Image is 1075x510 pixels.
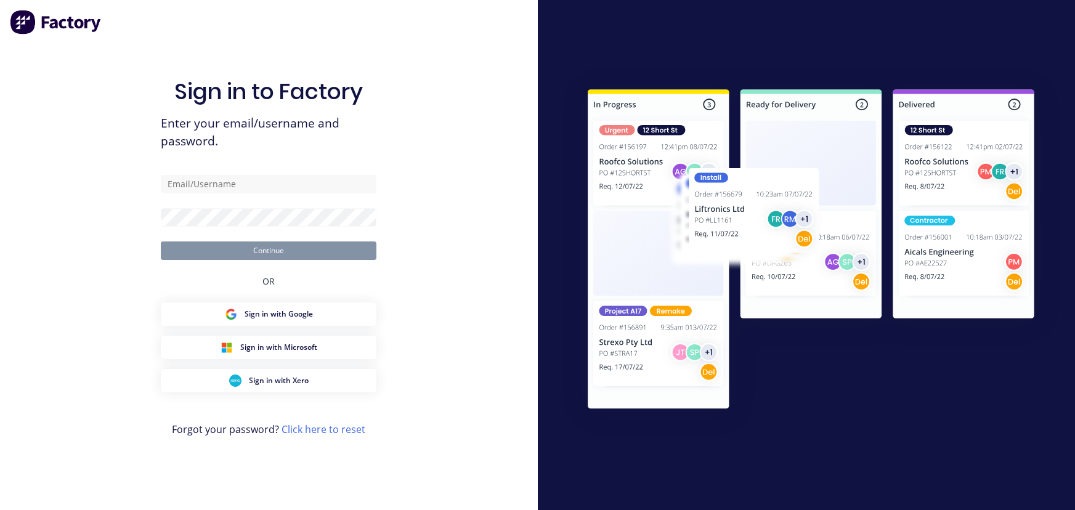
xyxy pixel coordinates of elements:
[229,374,241,387] img: Xero Sign in
[172,422,365,437] span: Forgot your password?
[161,175,376,193] input: Email/Username
[245,309,313,320] span: Sign in with Google
[240,342,317,353] span: Sign in with Microsoft
[561,65,1061,438] img: Sign in
[10,10,102,34] img: Factory
[282,423,365,436] a: Click here to reset
[161,115,376,150] span: Enter your email/username and password.
[161,241,376,260] button: Continue
[225,308,237,320] img: Google Sign in
[262,260,275,302] div: OR
[221,341,233,354] img: Microsoft Sign in
[249,375,309,386] span: Sign in with Xero
[161,369,376,392] button: Xero Sign inSign in with Xero
[161,302,376,326] button: Google Sign inSign in with Google
[161,336,376,359] button: Microsoft Sign inSign in with Microsoft
[174,78,363,105] h1: Sign in to Factory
